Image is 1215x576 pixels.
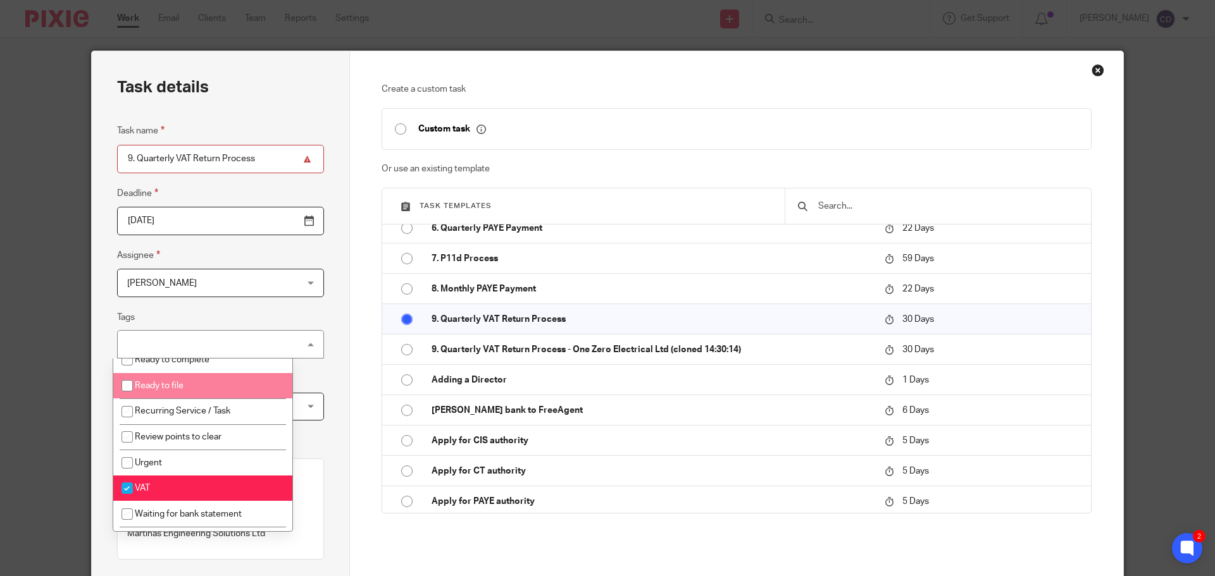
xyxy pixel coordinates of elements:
[382,83,1092,95] p: Create a custom task
[1092,64,1104,77] div: Close this dialog window
[117,123,165,138] label: Task name
[902,376,929,384] span: 1 Days
[420,202,492,209] span: Task templates
[902,315,934,324] span: 30 Days
[382,162,1092,175] p: Or use an existing template
[902,254,934,263] span: 59 Days
[135,458,162,467] span: Urgent
[432,283,872,295] p: 8. Monthly PAYE Payment
[127,279,197,288] span: [PERSON_NAME]
[117,248,160,262] label: Assignee
[135,355,209,364] span: Ready to complete
[135,407,230,415] span: Recurring Service / Task
[135,381,184,390] span: Ready to file
[117,186,158,200] label: Deadline
[432,252,872,265] p: 7. P11d Process
[432,374,872,386] p: Adding a Director
[902,497,929,506] span: 5 Days
[902,467,929,475] span: 5 Days
[432,313,872,326] p: 9. Quarterly VAT Return Process
[902,436,929,445] span: 5 Days
[432,434,872,447] p: Apply for CIS authority
[117,207,324,235] input: Use the arrow keys to pick a date
[817,199,1078,213] input: Search...
[117,145,324,173] input: Task name
[902,224,934,233] span: 22 Days
[418,123,486,135] p: Custom task
[432,495,872,508] p: Apply for PAYE authority
[135,432,221,441] span: Review points to clear
[135,484,150,493] span: VAT
[432,343,872,356] p: 9. Quarterly VAT Return Process - One Zero Electrical Ltd (cloned 14:30:14)
[432,222,872,235] p: 6. Quarterly PAYE Payment
[432,465,872,477] p: Apply for CT authority
[902,345,934,354] span: 30 Days
[902,285,934,293] span: 22 Days
[1193,530,1206,542] div: 2
[902,406,929,415] span: 6 Days
[135,510,242,518] span: Waiting for bank statement
[117,77,209,98] h2: Task details
[127,527,314,540] p: Martinas Engineering Solutions Ltd
[432,404,872,417] p: [PERSON_NAME] bank to FreeAgent
[117,311,135,324] label: Tags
